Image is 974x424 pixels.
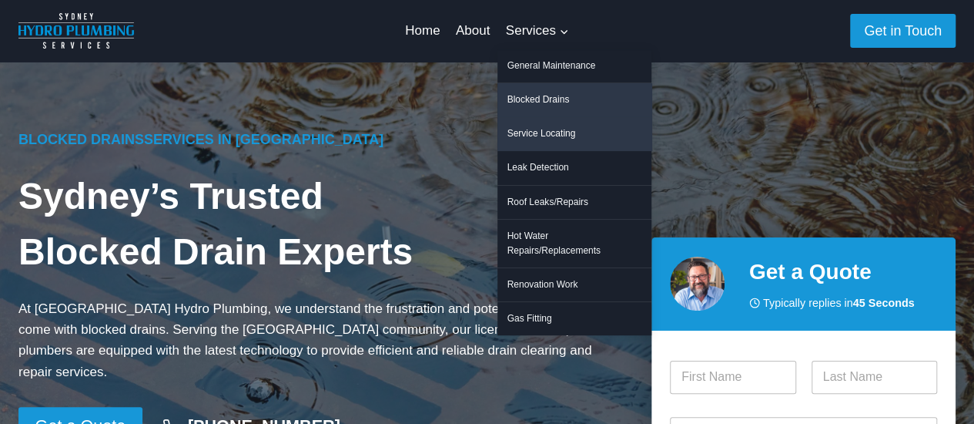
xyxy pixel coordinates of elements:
[397,12,577,49] nav: Primary Navigation
[749,256,937,288] h2: Get a Quote
[18,130,627,150] h6: Services in [GEOGRAPHIC_DATA]
[497,302,651,335] a: Gas Fitting
[448,12,498,49] a: About
[763,294,915,312] span: Typically replies in
[497,117,651,150] a: Service Locating
[18,169,627,280] h1: Sydney’s Trusted Blocked Drain Experts
[853,297,915,309] strong: 45 Seconds
[18,298,627,382] p: At [GEOGRAPHIC_DATA] Hydro Plumbing, we understand the frustration and potential hazards that com...
[497,151,651,184] a: Leak Detection
[497,83,651,116] a: Blocked Drains
[850,14,956,47] a: Get in Touch
[18,13,134,49] img: Sydney Hydro Plumbing Logo
[497,49,651,82] a: General Maintenance
[397,12,448,49] a: Home
[18,132,144,147] a: Blocked Drains
[497,220,651,268] a: Hot Water Repairs/Replacements
[497,12,577,49] button: Child menu of Services
[497,186,651,219] a: Roof Leaks/Repairs
[812,361,938,394] input: Last Name
[670,361,796,394] input: First Name
[497,268,651,301] a: Renovation Work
